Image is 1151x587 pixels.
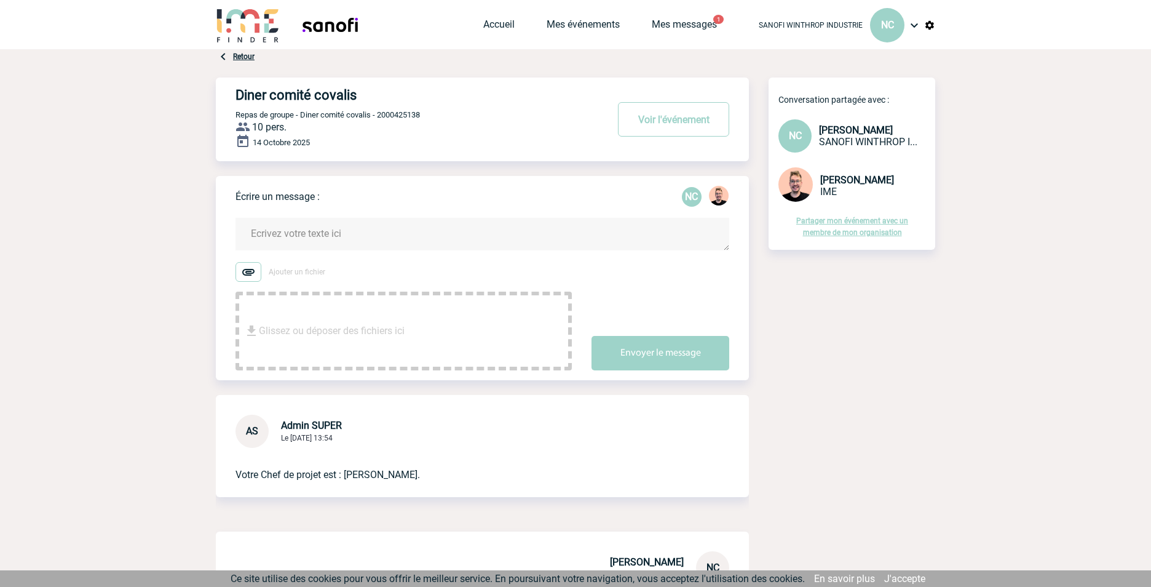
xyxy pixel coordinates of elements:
[819,136,917,148] span: SANOFI WINTHROP INDUSTRIE
[778,167,813,202] img: 129741-1.png
[233,52,255,61] a: Retour
[881,19,894,31] span: NC
[884,573,925,585] a: J'accepte
[235,448,695,482] p: Votre Chef de projet est : [PERSON_NAME].
[820,174,894,186] span: [PERSON_NAME]
[709,186,729,206] img: 129741-1.png
[618,102,729,137] button: Voir l'événement
[706,562,719,573] span: NC
[796,217,908,237] a: Partager mon événement avec un membre de mon organisation
[235,110,420,119] span: Repas de groupe - Diner comité covalis - 2000425138
[246,425,258,437] span: AS
[652,18,717,36] a: Mes messages
[547,18,620,36] a: Mes événements
[483,18,515,36] a: Accueil
[235,87,571,103] h4: Diner comité covalis
[709,186,729,208] div: Stefan MILADINOVIC
[269,268,325,276] span: Ajouter un fichier
[244,324,259,338] img: file_download.svg
[281,420,342,431] span: Admin SUPER
[682,187,702,207] div: Najia CHAOUACHI
[778,95,935,105] p: Conversation partagée avec :
[610,556,684,568] span: [PERSON_NAME]
[253,138,310,147] span: 14 Octobre 2025
[682,187,702,207] p: NC
[820,186,837,198] span: IME
[231,573,805,585] span: Ce site utilise des cookies pour vous offrir le meilleur service. En poursuivant votre navigation...
[789,130,802,142] span: NC
[259,300,405,362] span: Glissez ou déposer des fichiers ici
[819,124,893,136] span: [PERSON_NAME]
[216,7,280,42] img: IME-Finder
[591,336,729,370] button: Envoyer le message
[252,121,287,133] span: 10 pers.
[713,15,724,24] button: 1
[235,191,320,202] p: Écrire un message :
[759,21,863,30] span: SANOFI WINTHROP INDUSTRIE
[281,434,333,442] span: Le [DATE] 13:54
[814,573,875,585] a: En savoir plus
